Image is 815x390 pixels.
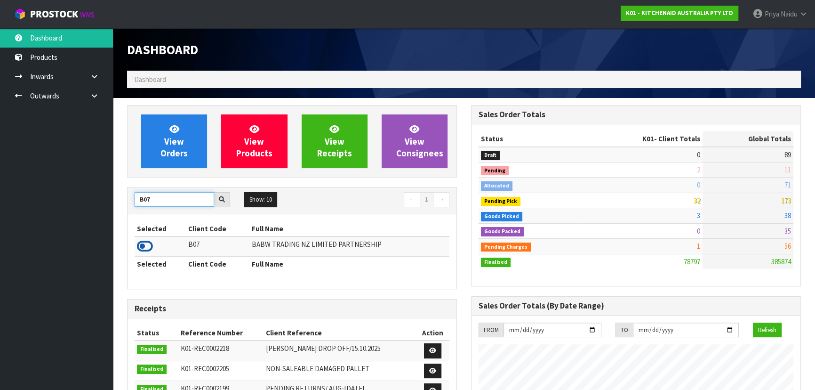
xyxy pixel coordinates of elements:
[249,236,449,257] td: BABW TRADING NZ LIMITED PARTNERSHIP
[697,180,700,189] span: 0
[317,123,352,159] span: View Receipts
[642,134,654,143] span: K01
[244,192,277,207] button: Show: 10
[186,221,249,236] th: Client Code
[264,325,416,341] th: Client Reference
[697,165,700,174] span: 2
[181,364,229,373] span: K01-REC0002205
[784,165,791,174] span: 11
[160,123,188,159] span: View Orders
[266,344,381,353] span: [PERSON_NAME] DROP OFF/15.10.2025
[481,181,512,191] span: Allocated
[396,123,443,159] span: View Consignees
[479,131,583,146] th: Status
[302,114,368,168] a: ViewReceipts
[382,114,447,168] a: ViewConsignees
[186,236,249,257] td: B07
[479,110,793,119] h3: Sales Order Totals
[433,192,449,207] a: →
[481,227,524,236] span: Goods Packed
[481,212,522,221] span: Goods Picked
[181,344,229,353] span: K01-REC0002218
[784,242,791,251] span: 56
[697,227,700,236] span: 0
[697,150,700,159] span: 0
[481,243,531,252] span: Pending Charges
[694,196,700,205] span: 32
[697,211,700,220] span: 3
[481,258,511,267] span: Finalised
[479,301,793,310] h3: Sales Order Totals (By Date Range)
[137,345,167,354] span: Finalised
[299,192,450,209] nav: Page navigation
[784,150,791,159] span: 89
[135,304,449,313] h3: Receipts
[481,197,520,206] span: Pending Pick
[221,114,287,168] a: ViewProducts
[703,131,793,146] th: Global Totals
[621,6,738,21] a: K01 - KITCHENAID AUSTRALIA PTY LTD
[266,364,369,373] span: NON-SALEABLE DAMAGED PALLET
[30,8,78,20] span: ProStock
[135,221,186,236] th: Selected
[137,365,167,374] span: Finalised
[615,323,633,338] div: TO
[135,192,214,207] input: Search clients
[781,196,791,205] span: 173
[134,75,166,84] span: Dashboard
[481,151,500,160] span: Draft
[186,257,249,272] th: Client Code
[784,227,791,236] span: 35
[784,211,791,220] span: 38
[249,257,449,272] th: Full Name
[781,9,798,18] span: Naidu
[127,41,198,57] span: Dashboard
[141,114,207,168] a: ViewOrders
[753,323,782,338] button: Refresh
[416,325,449,341] th: Action
[135,325,178,341] th: Status
[249,221,449,236] th: Full Name
[697,242,700,251] span: 1
[583,131,703,146] th: - Client Totals
[404,192,420,207] a: ←
[420,192,433,207] a: 1
[135,257,186,272] th: Selected
[479,323,503,338] div: FROM
[771,257,791,266] span: 385874
[684,257,700,266] span: 78797
[784,180,791,189] span: 71
[14,8,26,20] img: cube-alt.png
[626,9,733,17] strong: K01 - KITCHENAID AUSTRALIA PTY LTD
[178,325,264,341] th: Reference Number
[481,166,509,176] span: Pending
[236,123,272,159] span: View Products
[765,9,779,18] span: Priya
[80,10,95,19] small: WMS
